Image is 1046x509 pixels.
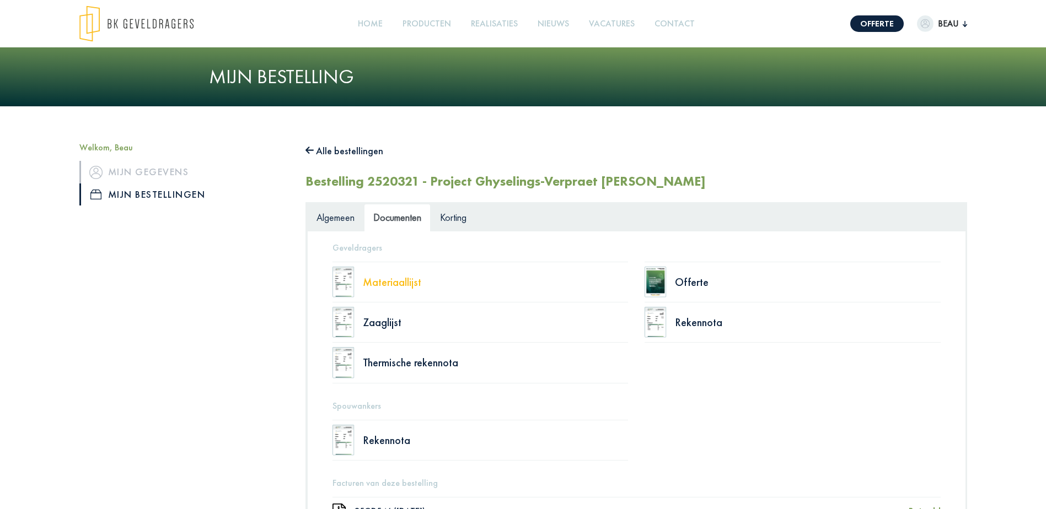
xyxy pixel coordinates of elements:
[650,12,699,36] a: Contact
[917,15,967,32] button: Beau
[305,142,384,160] button: Alle bestellingen
[373,211,421,224] span: Documenten
[332,347,355,378] img: doc
[307,204,965,231] ul: Tabs
[353,12,387,36] a: Home
[305,174,706,189] h2: Bestelling 2520321 - Project Ghyselings-Verpraet [PERSON_NAME]
[332,400,941,411] h5: Spouwankers
[363,277,629,288] div: Materiaallijst
[332,267,355,297] img: doc
[332,307,355,338] img: doc
[332,478,941,488] h5: Facturen van deze bestelling
[209,65,838,89] h1: Mijn bestelling
[79,183,289,205] a: iconMijn bestellingen
[934,17,963,30] span: Beau
[89,166,103,179] img: icon
[584,12,639,36] a: Vacatures
[440,211,466,224] span: Korting
[363,435,629,446] div: Rekennota
[675,277,941,288] div: Offerte
[645,267,667,297] img: doc
[466,12,522,36] a: Realisaties
[850,15,904,32] a: Offerte
[917,15,934,32] img: dummypic.png
[363,357,629,368] div: Thermische rekennota
[79,6,194,42] img: logo
[645,307,667,338] img: doc
[90,189,101,199] img: icon
[675,317,941,328] div: Rekennota
[317,211,355,224] span: Algemeen
[398,12,455,36] a: Producten
[363,317,629,328] div: Zaaglijst
[332,242,941,253] h5: Geveldragers
[79,142,289,153] h5: Welkom, Beau
[79,161,289,183] a: iconMijn gegevens
[533,12,573,36] a: Nieuws
[332,425,355,456] img: doc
